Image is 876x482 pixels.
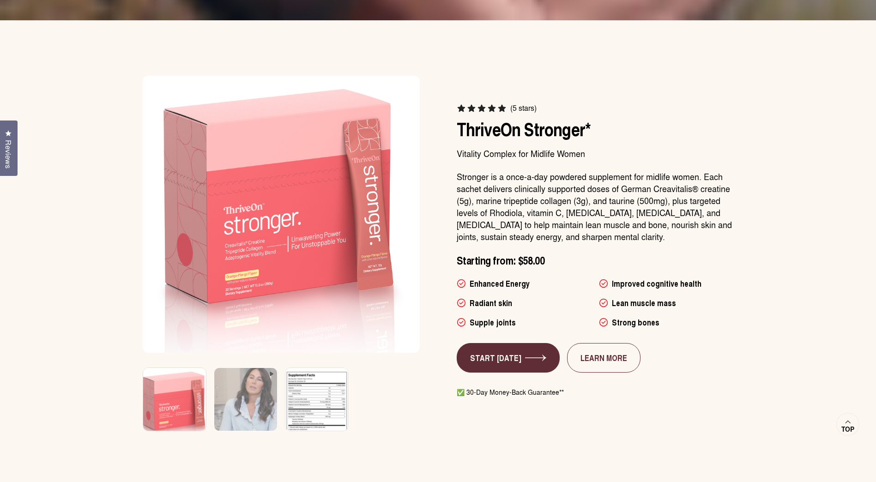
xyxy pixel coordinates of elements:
span: Reviews [2,140,14,169]
p: Starting from: $58.00 [457,253,734,267]
li: Enhanced Energy [457,277,592,289]
li: Improved cognitive health [599,277,734,289]
img: Box of ThriveOn Stronger supplement with a pink design on a white background [143,76,420,353]
span: Top [841,425,854,434]
p: Stronger is a once-a-day powdered supplement for midlife women. Each sachet delivers clinically s... [457,170,734,242]
li: Lean muscle mass [599,297,734,309]
li: Strong bones [599,316,734,328]
a: LEARN MORE [567,343,640,373]
img: Box of ThriveOn Stronger supplement with a pink design on a white background [143,368,206,443]
li: Radiant skin [457,297,592,309]
p: Vitality Complex for Midlife Women [457,147,734,159]
a: ThriveOn Stronger* [457,115,591,142]
span: (5 stars) [510,103,537,113]
li: Supple joints [457,316,592,328]
span: ThriveOn Stronger* [457,116,591,143]
p: ✅ 30-Day Money-Back Guarantee** [457,387,734,397]
a: START [DATE] [457,343,560,373]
